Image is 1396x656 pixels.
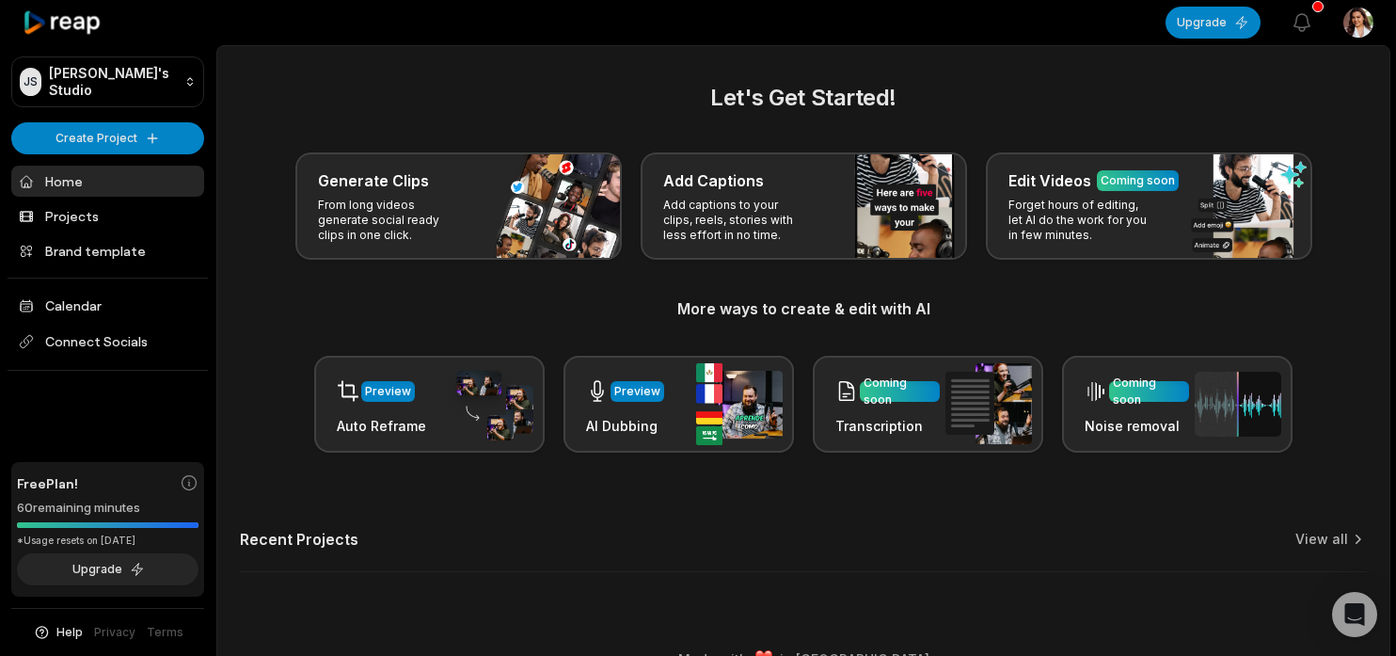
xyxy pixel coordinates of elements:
h3: Generate Clips [318,169,429,192]
a: Terms [147,624,183,641]
div: 60 remaining minutes [17,499,198,518]
div: Open Intercom Messenger [1332,592,1377,637]
div: Coming soon [864,375,936,408]
img: auto_reframe.png [447,368,533,441]
h3: Noise removal [1085,416,1189,436]
p: Add captions to your clips, reels, stories with less effort in no time. [663,198,809,243]
p: Forget hours of editing, let AI do the work for you in few minutes. [1008,198,1154,243]
h3: AI Dubbing [586,416,664,436]
h2: Let's Get Started! [240,81,1367,115]
h3: Edit Videos [1008,169,1091,192]
h3: Add Captions [663,169,764,192]
span: Connect Socials [11,325,204,359]
span: Help [56,624,83,641]
div: *Usage resets on [DATE] [17,534,198,548]
img: ai_dubbing.png [696,363,783,445]
button: Upgrade [1166,7,1261,39]
a: View all [1295,530,1348,549]
p: [PERSON_NAME]'s Studio [49,65,177,99]
div: Preview [365,383,411,400]
button: Upgrade [17,553,198,585]
a: Home [11,166,204,197]
button: Create Project [11,122,204,154]
h2: Recent Projects [240,530,358,549]
img: noise_removal.png [1195,372,1281,437]
h3: More ways to create & edit with AI [240,297,1367,320]
a: Brand template [11,235,204,266]
a: Calendar [11,290,204,321]
div: Coming soon [1113,375,1185,408]
div: JS [20,68,41,96]
h3: Transcription [835,416,940,436]
div: Preview [614,383,660,400]
div: Coming soon [1101,172,1175,189]
a: Privacy [94,624,135,641]
span: Free Plan! [17,473,78,493]
img: transcription.png [945,363,1032,444]
h3: Auto Reframe [337,416,426,436]
a: Projects [11,200,204,232]
p: From long videos generate social ready clips in one click. [318,198,464,243]
button: Help [33,624,83,641]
